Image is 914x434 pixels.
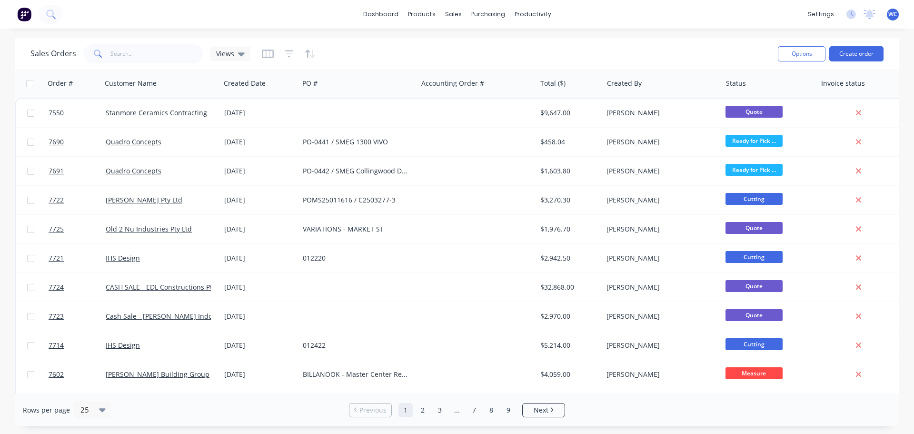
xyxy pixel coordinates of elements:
[606,312,712,321] div: [PERSON_NAME]
[540,341,596,350] div: $5,214.00
[433,403,447,417] a: Page 3
[540,195,596,205] div: $3,270.30
[224,224,295,234] div: [DATE]
[606,283,712,292] div: [PERSON_NAME]
[484,403,498,417] a: Page 8
[421,79,484,88] div: Accounting Order #
[224,253,295,263] div: [DATE]
[49,283,64,292] span: 7724
[349,405,391,415] a: Previous page
[224,108,295,118] div: [DATE]
[358,7,403,21] a: dashboard
[106,195,182,204] a: [PERSON_NAME] Pty Ltd
[725,135,783,147] span: Ready for Pick ...
[540,166,596,176] div: $1,603.80
[110,44,203,63] input: Search...
[510,7,556,21] div: productivity
[49,253,64,263] span: 7721
[725,164,783,176] span: Ready for Pick ...
[106,224,192,233] a: Old 2 Nu Industries Pty Ltd
[23,405,70,415] span: Rows per page
[49,389,106,418] a: 7670
[49,215,106,243] a: 7725
[606,253,712,263] div: [PERSON_NAME]
[49,302,106,331] a: 7723
[49,195,64,205] span: 7722
[303,195,408,205] div: POMS25011616 / C2503277-3
[49,137,64,147] span: 7690
[48,79,73,88] div: Order #
[606,370,712,379] div: [PERSON_NAME]
[606,137,712,147] div: [PERSON_NAME]
[17,7,31,21] img: Factory
[403,7,440,21] div: products
[49,331,106,360] a: 7714
[303,166,408,176] div: PO-0442 / SMEG Collingwood Display
[534,405,548,415] span: Next
[725,309,783,321] span: Quote
[359,405,387,415] span: Previous
[49,273,106,302] a: 7724
[725,193,783,205] span: Cutting
[49,186,106,214] a: 7722
[725,251,783,263] span: Cutting
[540,312,596,321] div: $2,970.00
[49,341,64,350] span: 7714
[523,405,565,415] a: Next page
[106,312,286,321] a: Cash Sale - [PERSON_NAME] Indoor & Outdoor Solutions
[821,79,865,88] div: Invoice status
[106,137,161,146] a: Quadro Concepts
[416,403,430,417] a: Page 2
[224,283,295,292] div: [DATE]
[224,312,295,321] div: [DATE]
[106,108,207,117] a: Stanmore Ceramics Contracting
[725,367,783,379] span: Measure
[398,403,413,417] a: Page 1 is your current page
[303,341,408,350] div: 012422
[540,283,596,292] div: $32,868.00
[303,224,408,234] div: VARIATIONS - MARKET ST
[725,338,783,350] span: Cutting
[467,7,510,21] div: purchasing
[106,370,209,379] a: [PERSON_NAME] Building Group
[606,166,712,176] div: [PERSON_NAME]
[540,108,596,118] div: $9,647.00
[49,312,64,321] span: 7723
[303,253,408,263] div: 012220
[501,403,516,417] a: Page 9
[440,7,467,21] div: sales
[216,49,234,59] span: Views
[49,108,64,118] span: 7550
[302,79,318,88] div: PO #
[778,46,825,61] button: Options
[49,244,106,273] a: 7721
[49,157,106,185] a: 7691
[606,224,712,234] div: [PERSON_NAME]
[106,341,140,350] a: IHS Design
[106,283,228,292] a: CASH SALE - EDL Constructions Pty Ltd
[303,370,408,379] div: BILLANOOK - Master Center Reception
[606,341,712,350] div: [PERSON_NAME]
[224,166,295,176] div: [DATE]
[224,370,295,379] div: [DATE]
[224,137,295,147] div: [DATE]
[224,79,266,88] div: Created Date
[540,224,596,234] div: $1,976.70
[803,7,839,21] div: settings
[49,128,106,156] a: 7690
[725,222,783,234] span: Quote
[606,195,712,205] div: [PERSON_NAME]
[49,360,106,389] a: 7602
[49,99,106,127] a: 7550
[607,79,642,88] div: Created By
[467,403,481,417] a: Page 7
[540,370,596,379] div: $4,059.00
[540,253,596,263] div: $2,942.50
[49,166,64,176] span: 7691
[106,166,161,175] a: Quadro Concepts
[224,195,295,205] div: [DATE]
[540,79,566,88] div: Total ($)
[725,106,783,118] span: Quote
[30,49,76,58] h1: Sales Orders
[224,341,295,350] div: [DATE]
